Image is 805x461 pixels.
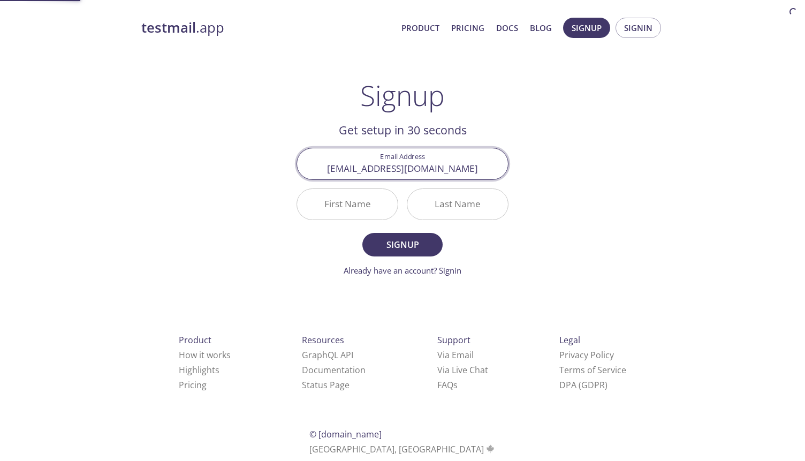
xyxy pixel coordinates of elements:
[496,21,518,35] a: Docs
[344,265,461,276] a: Already have an account? Signin
[302,379,350,391] a: Status Page
[309,443,496,455] span: [GEOGRAPHIC_DATA], [GEOGRAPHIC_DATA]
[302,364,366,376] a: Documentation
[563,18,610,38] button: Signup
[179,364,219,376] a: Highlights
[530,21,552,35] a: Blog
[401,21,439,35] a: Product
[559,334,580,346] span: Legal
[374,237,431,252] span: Signup
[141,19,393,37] a: testmail.app
[437,349,474,361] a: Via Email
[559,364,626,376] a: Terms of Service
[437,379,458,391] a: FAQ
[179,379,207,391] a: Pricing
[437,364,488,376] a: Via Live Chat
[572,21,602,35] span: Signup
[141,18,196,37] strong: testmail
[297,121,508,139] h2: Get setup in 30 seconds
[437,334,470,346] span: Support
[302,334,344,346] span: Resources
[559,379,607,391] a: DPA (GDPR)
[362,233,443,256] button: Signup
[179,334,211,346] span: Product
[179,349,231,361] a: How it works
[624,21,652,35] span: Signin
[616,18,661,38] button: Signin
[360,79,445,111] h1: Signup
[302,349,353,361] a: GraphQL API
[309,428,382,440] span: © [DOMAIN_NAME]
[559,349,614,361] a: Privacy Policy
[451,21,484,35] a: Pricing
[453,379,458,391] span: s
